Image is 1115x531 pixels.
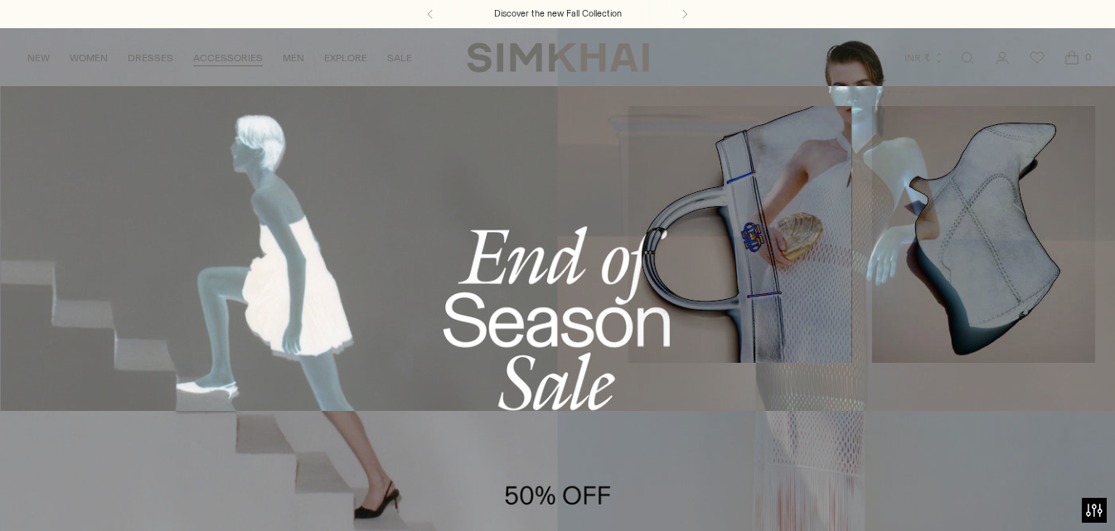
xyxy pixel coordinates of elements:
[1055,41,1088,75] a: Open cart modal
[324,40,367,76] a: EXPLORE
[193,40,263,76] a: ACCESSORIES
[27,40,50,76] a: NEW
[494,7,622,21] a: Discover the new Fall Collection
[467,41,649,74] a: SIMKHAI
[904,40,945,76] button: INR ₹
[70,40,108,76] a: WOMEN
[951,41,984,75] a: Open search modal
[986,41,1019,75] a: Go to the account page
[1080,50,1095,65] span: 0
[283,40,304,76] a: MEN
[1020,41,1054,75] a: Wishlist
[128,40,173,76] a: DRESSES
[387,40,412,76] a: SALE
